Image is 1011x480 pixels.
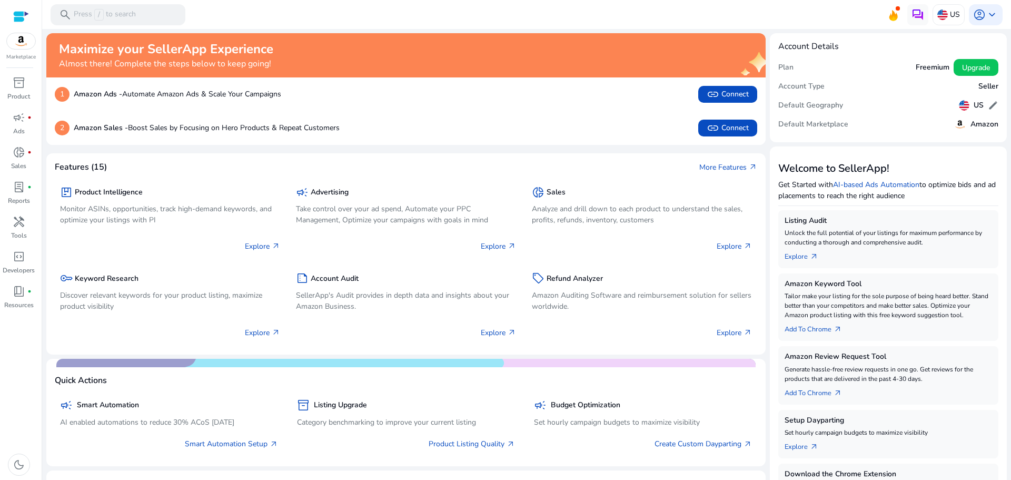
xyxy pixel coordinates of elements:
[810,252,818,261] span: arrow_outward
[785,416,992,425] h5: Setup Dayparting
[954,59,998,76] button: Upgrade
[810,443,818,451] span: arrow_outward
[785,428,992,437] p: Set hourly campaign budgets to maximize visibility
[937,9,948,20] img: us.svg
[778,42,839,52] h4: Account Details
[3,266,35,275] p: Developers
[785,217,992,226] h5: Listing Audit
[508,328,516,337] span: arrow_outward
[60,290,280,312] p: Discover relevant keywords for your product listing, maximize product visibility
[950,5,960,24] p: US
[785,228,992,247] p: Unlock the full potential of your listings for maximum performance by conducting a thorough and c...
[534,399,547,412] span: campaign
[698,86,757,103] button: linkConnect
[785,384,850,398] a: Add To Chrome
[314,401,367,410] h5: Listing Upgrade
[508,242,516,250] span: arrow_outward
[13,126,25,136] p: Ads
[245,327,280,338] p: Explore
[785,352,992,361] h5: Amazon Review Request Tool
[59,59,273,69] h4: Almost there! Complete the steps below to keep going!
[296,290,516,312] p: SellerApp's Audit provides in depth data and insights about your Amazon Business.
[74,122,340,133] p: Boost Sales by Focusing on Hero Products & Repeat Customers
[296,203,516,226] p: Take control over your ad spend, Automate your PPC Management, Optimize your campaigns with goals...
[74,123,128,133] b: Amazon Sales -
[785,280,992,289] h5: Amazon Keyword Tool
[744,440,752,448] span: arrow_outward
[707,122,749,134] span: Connect
[27,185,32,189] span: fiber_manual_record
[481,241,516,252] p: Explore
[962,62,990,73] span: Upgrade
[55,121,70,135] p: 2
[532,186,544,199] span: donut_small
[970,120,998,129] h5: Amazon
[744,328,752,337] span: arrow_outward
[833,180,919,190] a: AI-based Ads Automation
[959,100,969,111] img: us.svg
[55,376,107,386] h4: Quick Actions
[296,186,309,199] span: campaign
[717,241,752,252] p: Explore
[429,438,515,449] a: Product Listing Quality
[7,33,35,49] img: amazon.svg
[986,8,998,21] span: keyboard_arrow_down
[74,89,281,100] p: Automate Amazon Ads & Scale Your Campaigns
[77,401,139,410] h5: Smart Automation
[785,247,827,262] a: Explorearrow_outward
[834,389,842,397] span: arrow_outward
[481,327,516,338] p: Explore
[8,196,30,205] p: Reports
[778,120,848,129] h5: Default Marketplace
[27,115,32,120] span: fiber_manual_record
[60,399,73,412] span: campaign
[311,188,349,197] h5: Advertising
[297,417,515,428] p: Category benchmarking to improve your current listing
[547,275,603,283] h5: Refund Analyzer
[270,440,278,448] span: arrow_outward
[532,290,752,312] p: Amazon Auditing Software and reimbursement solution for sellers worldwide.
[59,8,72,21] span: search
[13,146,25,159] span: donut_small
[916,63,949,72] h5: Freemium
[311,275,359,283] h5: Account Audit
[698,120,757,136] button: linkConnect
[785,437,827,452] a: Explorearrow_outward
[532,272,544,285] span: sell
[699,162,757,173] a: More Featuresarrow_outward
[778,63,794,72] h5: Plan
[296,272,309,285] span: summarize
[778,82,825,91] h5: Account Type
[74,9,136,21] p: Press to search
[532,203,752,226] p: Analyze and drill down to each product to understand the sales, profits, refunds, inventory, cust...
[185,438,278,449] a: Smart Automation Setup
[785,320,850,335] a: Add To Chrome
[978,82,998,91] h5: Seller
[13,181,25,193] span: lab_profile
[785,470,992,479] h5: Download the Chrome Extension
[7,92,30,101] p: Product
[27,289,32,293] span: fiber_manual_record
[785,291,992,320] p: Tailor make your listing for the sole purpose of being heard better. Stand better than your compe...
[13,111,25,124] span: campaign
[4,300,34,310] p: Resources
[707,88,749,101] span: Connect
[297,399,310,412] span: inventory_2
[59,42,273,57] h2: Maximize your SellerApp Experience
[75,275,138,283] h5: Keyword Research
[6,53,36,61] p: Marketplace
[834,325,842,334] span: arrow_outward
[94,9,104,21] span: /
[11,161,26,171] p: Sales
[11,231,27,240] p: Tools
[60,272,73,285] span: key
[13,76,25,89] span: inventory_2
[507,440,515,448] span: arrow_outward
[13,285,25,298] span: book_4
[13,215,25,228] span: handyman
[75,188,143,197] h5: Product Intelligence
[707,88,719,101] span: link
[973,8,986,21] span: account_circle
[744,242,752,250] span: arrow_outward
[707,122,719,134] span: link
